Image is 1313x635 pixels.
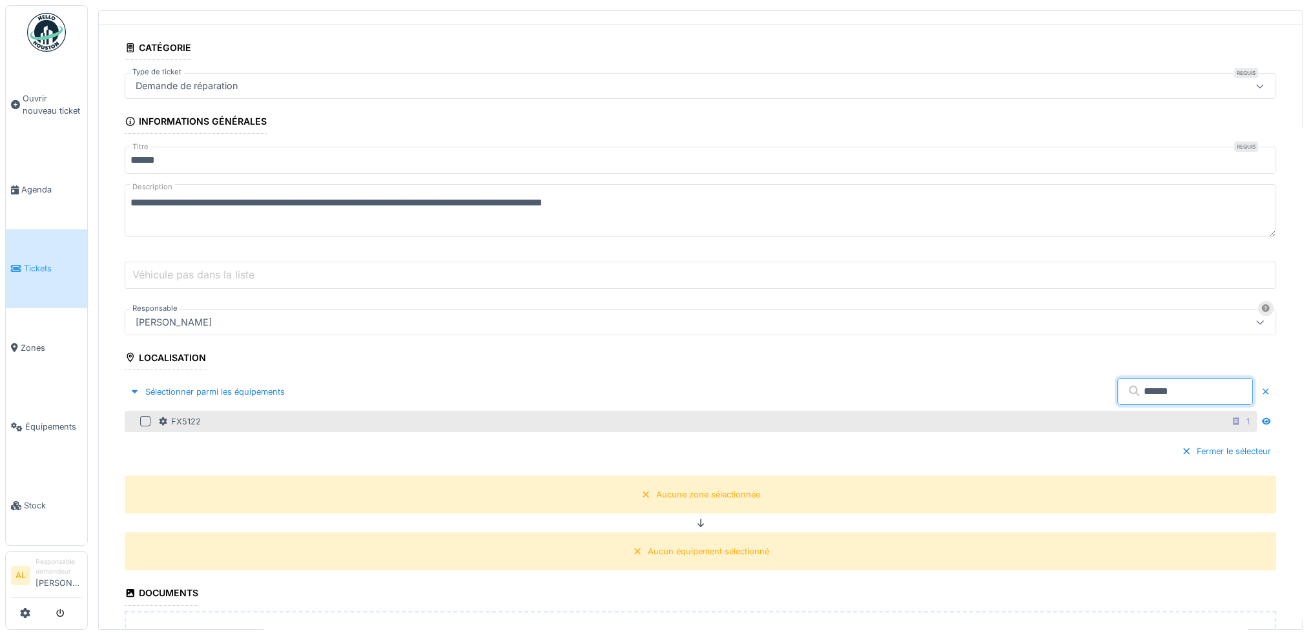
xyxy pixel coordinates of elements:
div: Requis [1234,68,1258,78]
div: 1 [1246,415,1250,428]
div: FX5122 [158,415,201,428]
span: Agenda [21,183,82,196]
div: Requis [1234,141,1258,152]
label: Responsable [130,303,180,314]
span: Stock [24,499,82,512]
div: Informations générales [125,112,267,134]
a: Tickets [6,229,87,308]
div: Documents [125,583,198,605]
a: AL Responsable demandeur[PERSON_NAME] [11,557,82,598]
div: Responsable demandeur [36,557,82,577]
img: Badge_color-CXgf-gQk.svg [27,13,66,52]
a: Équipements [6,387,87,466]
div: Aucun équipement sélectionné [648,545,769,557]
div: Sélectionner parmi les équipements [125,383,290,401]
div: Aucune zone sélectionnée [656,488,760,501]
li: [PERSON_NAME] [36,557,82,594]
div: Demande de réparation [130,79,243,93]
div: [PERSON_NAME] [130,315,217,329]
label: Titre [130,141,151,152]
label: Véhicule pas dans la liste [130,267,257,282]
span: Tickets [24,262,82,275]
a: Agenda [6,150,87,229]
span: Équipements [25,421,82,433]
li: AL [11,566,30,585]
span: Ouvrir nouveau ticket [23,92,82,117]
a: Stock [6,466,87,545]
span: Zones [21,342,82,354]
div: Fermer le sélecteur [1176,442,1276,460]
label: Description [130,179,175,195]
label: Type de ticket [130,67,184,78]
a: Zones [6,308,87,387]
a: Ouvrir nouveau ticket [6,59,87,150]
div: Catégorie [125,38,191,60]
div: Localisation [125,348,206,370]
